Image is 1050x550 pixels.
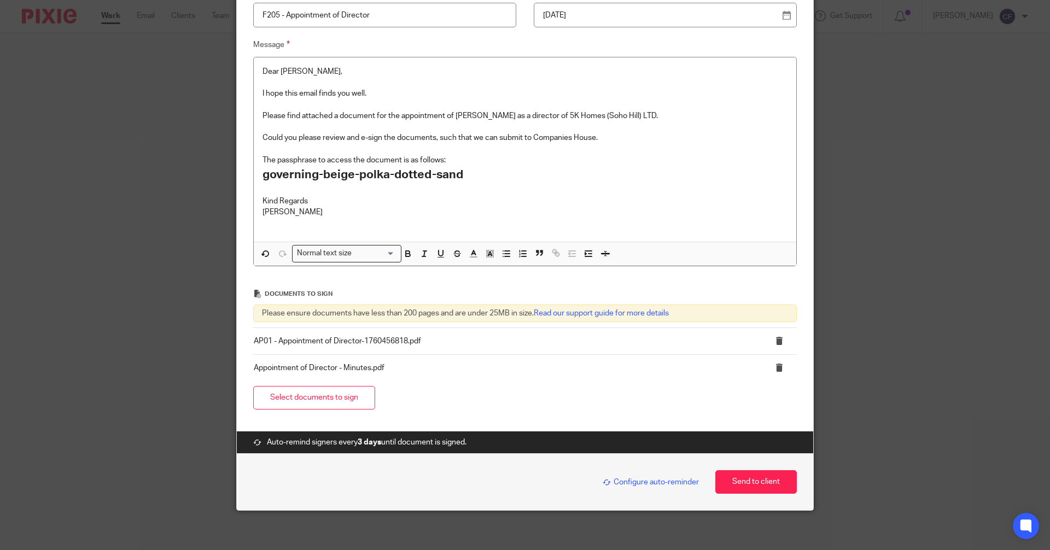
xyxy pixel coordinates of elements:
[295,248,354,259] span: Normal text size
[253,386,375,409] button: Select documents to sign
[262,132,787,143] p: Could you please review and e-sign the documents, such that we can submit to Companies House.
[262,196,787,207] p: Kind Regards
[262,110,787,121] p: Please find attached a document for the appointment of [PERSON_NAME] as a director of 5K Homes (S...
[262,169,463,180] strong: governing-beige-polka-dotted-sand
[292,245,401,262] div: Search for option
[254,336,751,347] p: AP01 - Appointment of Director-1760456818.pdf
[543,10,779,21] p: [DATE]
[265,291,332,297] span: Documents to sign
[262,155,787,166] p: The passphrase to access the document is as follows:
[254,362,751,373] p: Appointment of Director - Minutes.pdf
[262,207,787,218] p: [PERSON_NAME]
[603,478,699,486] span: Configure auto-reminder
[253,305,797,322] div: Please ensure documents have less than 200 pages and are under 25MB in size.
[253,3,516,27] input: Insert subject
[262,88,787,99] p: I hope this email finds you well.
[358,438,381,446] strong: 3 days
[355,248,395,259] input: Search for option
[534,309,669,317] a: Read our support guide for more details
[715,470,797,494] button: Send to client
[253,38,797,51] label: Message
[267,437,466,448] span: Auto-remind signers every until document is signed.
[262,66,787,77] p: Dear [PERSON_NAME],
